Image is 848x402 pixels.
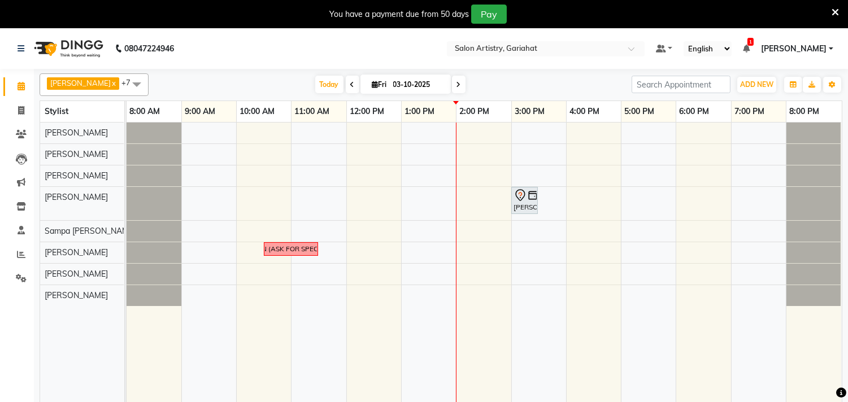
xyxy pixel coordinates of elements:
a: 5:00 PM [621,103,657,120]
div: You have a payment due from 50 days [329,8,469,20]
button: ADD NEW [737,77,776,93]
a: 3:00 PM [512,103,547,120]
span: [PERSON_NAME] [50,78,111,88]
button: Pay [471,5,507,24]
span: [PERSON_NAME] [45,171,108,181]
a: 7:00 PM [732,103,767,120]
a: 11:00 AM [292,103,332,120]
a: x [111,78,116,88]
a: 9:00 AM [182,103,218,120]
span: [PERSON_NAME] [45,149,108,159]
a: 10:00 AM [237,103,277,120]
input: 2025-10-03 [390,76,446,93]
div: [PERSON_NAME], TK01, 03:00 PM-03:30 PM, Detan - Detan - Face, Neck And Blouse Line [512,189,537,212]
a: 2:00 PM [456,103,492,120]
span: [PERSON_NAME] [45,192,108,202]
input: Search Appointment [632,76,730,93]
span: Fri [369,80,390,89]
span: Today [315,76,343,93]
span: [PERSON_NAME] [45,290,108,300]
div: CALL [PERSON_NAME] FOR FACIAL & DETAN (ASK FOR SPECIFIC [PERSON_NAME] OR [PERSON_NAME] ) [124,244,459,254]
span: [PERSON_NAME] [45,247,108,257]
b: 08047224946 [124,33,174,64]
span: [PERSON_NAME] [761,43,827,55]
a: 4:00 PM [567,103,602,120]
span: 1 [747,38,754,46]
img: logo [29,33,106,64]
span: [PERSON_NAME] [45,128,108,138]
span: [PERSON_NAME] [45,269,108,279]
span: +7 [121,78,139,87]
a: 12:00 PM [347,103,387,120]
a: 1 [743,43,750,54]
span: ADD NEW [740,80,773,89]
a: 1:00 PM [402,103,437,120]
a: 8:00 AM [127,103,163,120]
span: Sampa [PERSON_NAME] [45,226,136,236]
a: 6:00 PM [676,103,712,120]
a: 8:00 PM [786,103,822,120]
span: Stylist [45,106,68,116]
